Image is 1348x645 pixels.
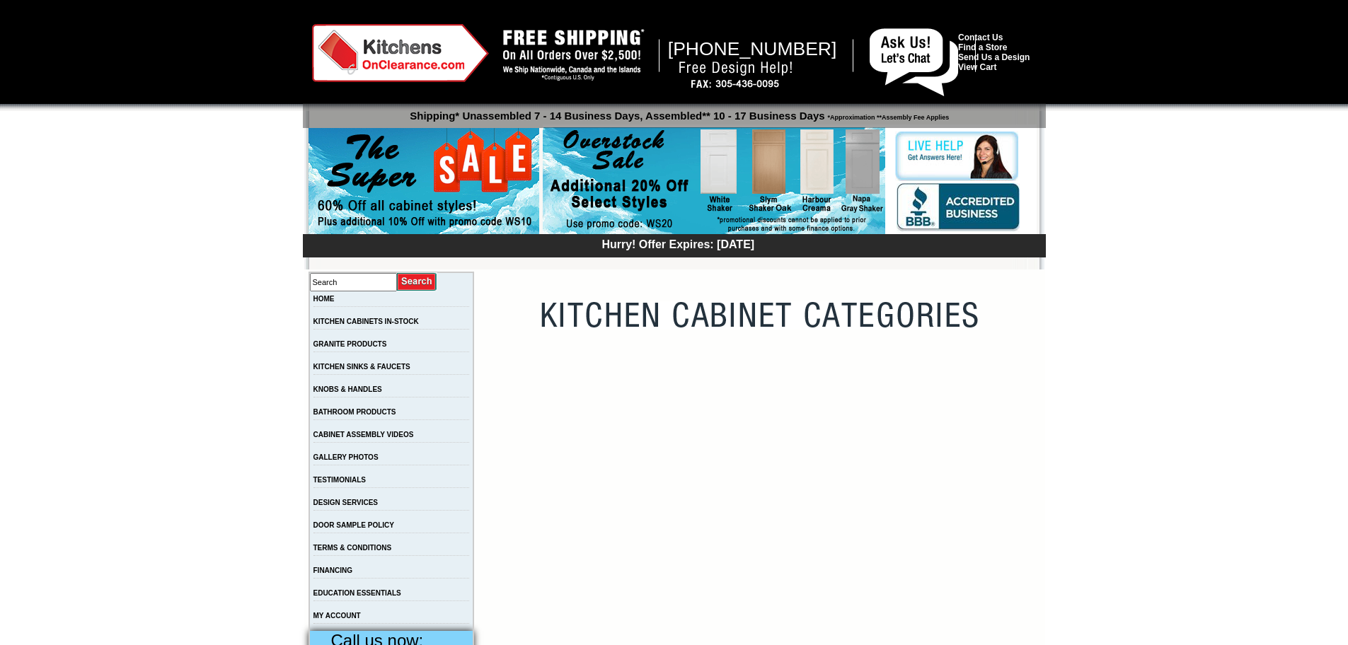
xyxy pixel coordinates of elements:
a: Find a Store [958,42,1007,52]
a: MY ACCOUNT [313,612,361,620]
a: TERMS & CONDITIONS [313,544,392,552]
a: TESTIMONIALS [313,476,366,484]
a: KITCHEN SINKS & FAUCETS [313,363,410,371]
a: EDUCATION ESSENTIALS [313,589,401,597]
a: GRANITE PRODUCTS [313,340,387,348]
a: GALLERY PHOTOS [313,453,379,461]
span: [PHONE_NUMBER] [668,38,837,59]
a: View Cart [958,62,996,72]
span: *Approximation **Assembly Fee Applies [825,110,950,121]
a: HOME [313,295,335,303]
img: Kitchens on Clearance Logo [312,24,489,82]
a: Contact Us [958,33,1003,42]
a: BATHROOM PRODUCTS [313,408,396,416]
input: Submit [397,272,437,291]
div: Hurry! Offer Expires: [DATE] [310,236,1046,251]
a: CABINET ASSEMBLY VIDEOS [313,431,414,438]
a: KITCHEN CABINETS IN-STOCK [313,318,419,325]
a: KNOBS & HANDLES [313,385,382,393]
a: Send Us a Design [958,52,1030,62]
a: DESIGN SERVICES [313,499,379,506]
p: Shipping* Unassembled 7 - 14 Business Days, Assembled** 10 - 17 Business Days [310,103,1046,122]
a: DOOR SAMPLE POLICY [313,521,394,529]
a: FINANCING [313,566,353,574]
